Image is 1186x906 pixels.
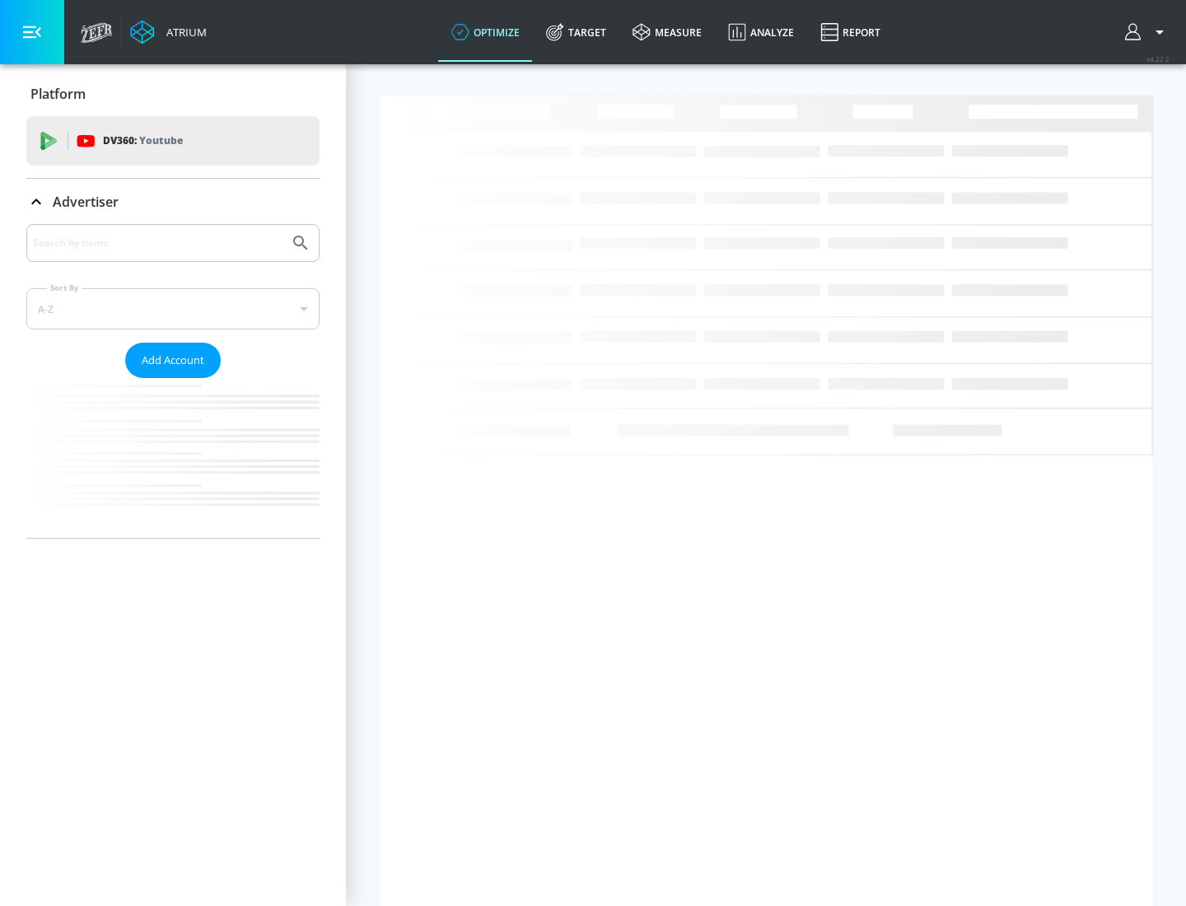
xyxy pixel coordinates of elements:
a: Target [533,2,619,62]
label: Sort By [47,283,82,293]
div: Atrium [160,25,207,40]
div: Advertiser [26,179,320,225]
nav: list of Advertiser [26,378,320,538]
button: Add Account [125,343,221,378]
span: v 4.22.2 [1146,54,1170,63]
span: Add Account [142,351,204,370]
p: Youtube [139,132,183,149]
div: Advertiser [26,224,320,538]
a: Atrium [130,20,207,44]
a: optimize [438,2,533,62]
input: Search by name [33,232,282,254]
a: Analyze [715,2,807,62]
p: Platform [30,85,86,103]
div: DV360: Youtube [26,116,320,166]
div: Platform [26,71,320,117]
p: DV360: [103,132,183,150]
a: measure [619,2,715,62]
div: A-Z [26,288,320,329]
p: Advertiser [53,193,119,211]
a: Report [807,2,894,62]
